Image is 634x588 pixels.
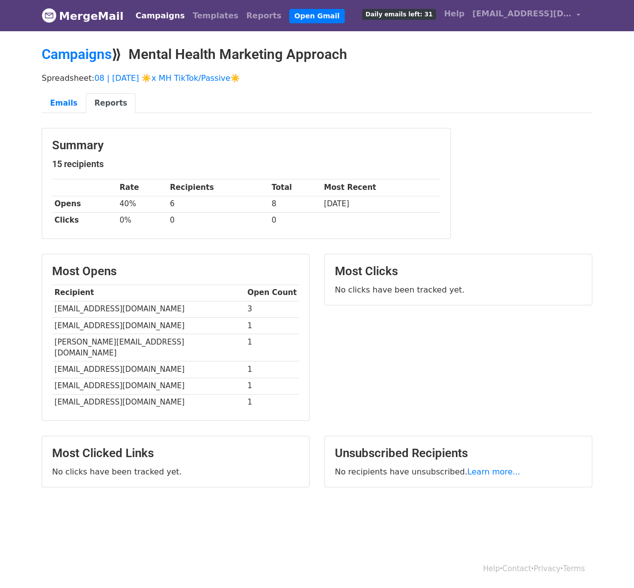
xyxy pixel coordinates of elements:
[52,159,441,170] h5: 15 recipients
[117,196,168,212] td: 40%
[245,301,299,317] td: 3
[52,138,441,153] h3: Summary
[42,46,112,62] a: Campaigns
[52,446,299,461] h3: Most Clicked Links
[321,179,441,196] th: Most Recent
[335,446,582,461] h3: Unsubscribed Recipients
[468,4,584,27] a: [EMAIL_ADDRESS][DOMAIN_NAME]
[86,93,135,114] a: Reports
[52,467,299,477] p: No clicks have been tracked yet.
[52,212,117,229] th: Clicks
[42,73,592,83] p: Spreadsheet:
[335,467,582,477] p: No recipients have unsubscribed.
[52,264,299,279] h3: Most Opens
[245,285,299,301] th: Open Count
[335,285,582,295] p: No clicks have been tracked yet.
[117,212,168,229] td: 0%
[42,8,57,23] img: MergeMail logo
[52,196,117,212] th: Opens
[483,564,500,573] a: Help
[358,4,440,24] a: Daily emails left: 31
[52,301,245,317] td: [EMAIL_ADDRESS][DOMAIN_NAME]
[168,196,269,212] td: 6
[52,394,245,411] td: [EMAIL_ADDRESS][DOMAIN_NAME]
[117,179,168,196] th: Rate
[269,212,322,229] td: 0
[52,378,245,394] td: [EMAIL_ADDRESS][DOMAIN_NAME]
[269,179,322,196] th: Total
[131,6,189,26] a: Campaigns
[335,264,582,279] h3: Most Clicks
[168,212,269,229] td: 0
[52,361,245,378] td: [EMAIL_ADDRESS][DOMAIN_NAME]
[42,5,124,26] a: MergeMail
[52,317,245,334] td: [EMAIL_ADDRESS][DOMAIN_NAME]
[534,564,561,573] a: Privacy
[168,179,269,196] th: Recipients
[563,564,585,573] a: Terms
[289,9,344,23] a: Open Gmail
[269,196,322,212] td: 8
[440,4,468,24] a: Help
[243,6,286,26] a: Reports
[245,378,299,394] td: 1
[472,8,571,20] span: [EMAIL_ADDRESS][DOMAIN_NAME]
[94,73,240,83] a: 08 | [DATE] ☀️x MH TikTok/Passive☀️
[321,196,441,212] td: [DATE]
[52,285,245,301] th: Recipient
[245,334,299,361] td: 1
[245,361,299,378] td: 1
[52,334,245,361] td: [PERSON_NAME][EMAIL_ADDRESS][DOMAIN_NAME]
[189,6,242,26] a: Templates
[42,46,592,63] h2: ⟫ Mental Health Marketing Approach
[362,9,436,20] span: Daily emails left: 31
[245,394,299,411] td: 1
[467,467,520,476] a: Learn more...
[503,564,531,573] a: Contact
[245,317,299,334] td: 1
[42,93,86,114] a: Emails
